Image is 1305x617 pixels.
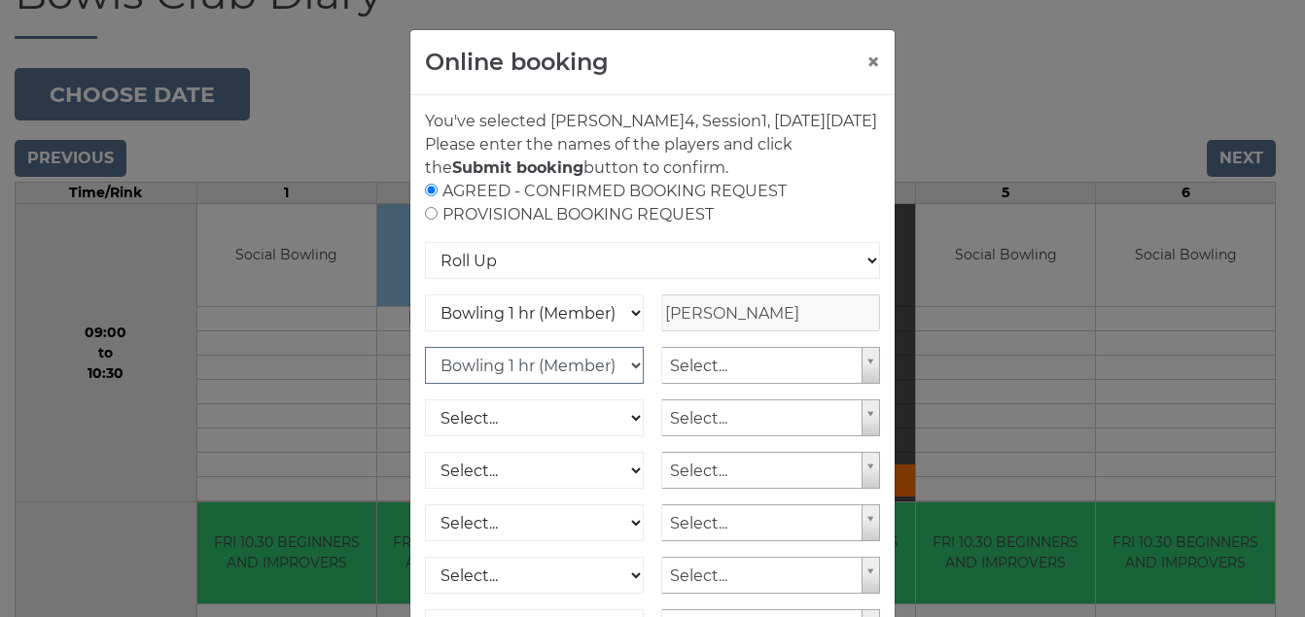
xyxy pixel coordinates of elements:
[685,112,695,130] span: 4
[661,399,880,436] a: Select...
[661,557,880,594] a: Select...
[670,453,854,490] span: Select...
[670,348,854,385] span: Select...
[661,347,880,384] a: Select...
[670,558,854,595] span: Select...
[761,112,767,130] span: 1
[670,400,854,437] span: Select...
[425,110,880,133] p: You've selected [PERSON_NAME] , Session , [DATE][DATE]
[670,505,854,542] span: Select...
[866,51,880,74] button: ×
[661,452,880,489] a: Select...
[425,133,880,180] p: Please enter the names of the players and click the button to confirm.
[425,180,880,226] div: AGREED - CONFIRMED BOOKING REQUEST PROVISIONAL BOOKING REQUEST
[452,158,583,177] strong: Submit booking
[425,45,609,80] h4: Online booking
[661,504,880,541] a: Select...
